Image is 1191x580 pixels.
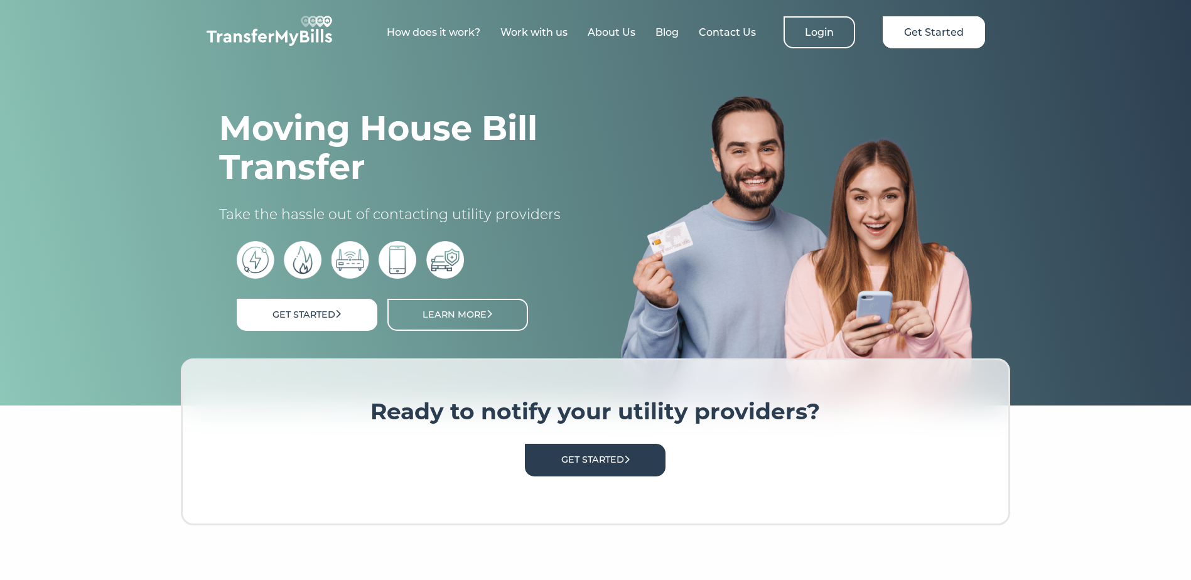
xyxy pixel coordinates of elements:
[219,109,571,186] h1: Moving House Bill Transfer
[237,299,377,331] a: Get Started
[883,16,985,48] a: Get Started
[525,444,666,476] a: Get Started
[237,241,274,279] img: electric bills icon
[379,241,416,279] img: phone bill icon
[284,241,321,279] img: gas bills icon
[387,26,480,38] a: How does it work?
[500,26,568,38] a: Work with us
[621,95,973,405] img: image%203.png
[219,205,571,224] p: Take the hassle out of contacting utility providers
[588,26,635,38] a: About Us
[220,398,970,426] h3: Ready to notify your utility providers?
[387,299,528,331] a: Learn More
[331,241,369,279] img: broadband icon
[699,26,756,38] a: Contact Us
[784,16,855,48] a: Login
[207,16,332,46] img: TransferMyBills.com - Helping ease the stress of moving
[655,26,679,38] a: Blog
[426,241,464,279] img: car insurance icon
